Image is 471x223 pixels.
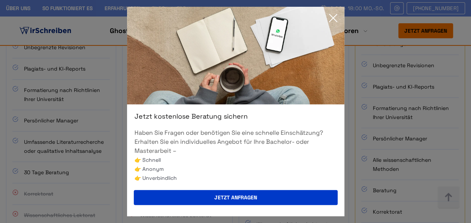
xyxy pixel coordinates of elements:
button: Jetzt anfragen [134,190,338,205]
li: 👉 Anonym [135,164,337,173]
li: 👉 Unverbindlich [135,173,337,182]
div: Jetzt kostenlose Beratung sichern [127,112,344,121]
li: 👉 Schnell [135,155,337,164]
p: Haben Sie Fragen oder benötigen Sie eine schnelle Einschätzung? Erhalten Sie ein individuelles An... [135,128,337,155]
img: exit [127,7,344,104]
